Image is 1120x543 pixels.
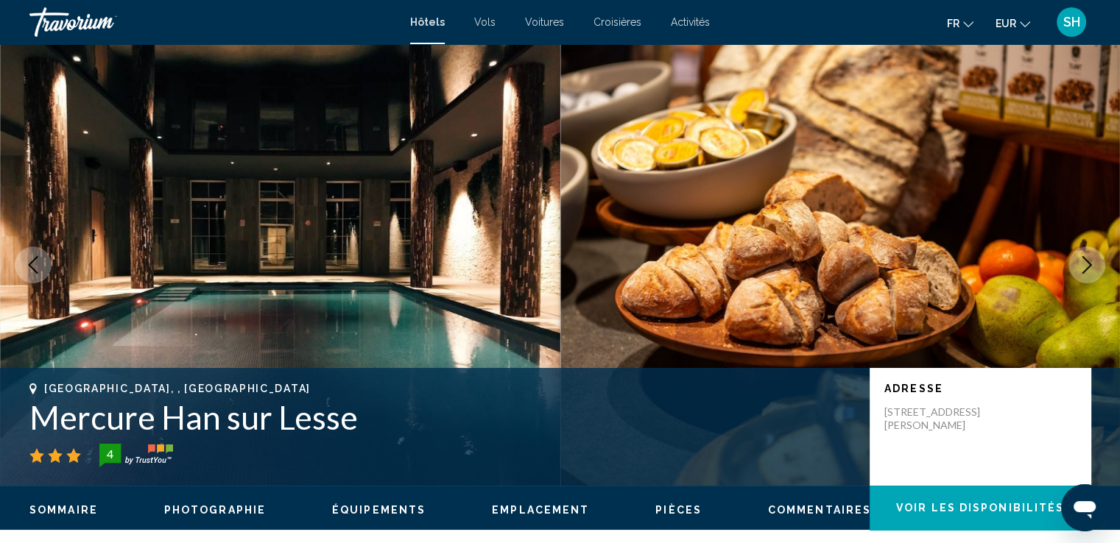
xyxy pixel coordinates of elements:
a: Croisières [594,16,641,28]
span: Sommaire [29,504,98,516]
span: Équipements [332,504,426,516]
button: Équipements [332,503,426,517]
span: [GEOGRAPHIC_DATA], , [GEOGRAPHIC_DATA] [44,383,311,394]
h1: Mercure Han sur Lesse [29,398,855,436]
button: Commentaires [768,503,871,517]
p: [STREET_ADDRESS][PERSON_NAME] [884,405,1002,432]
a: Vols [474,16,496,28]
iframe: Bouton de lancement de la fenêtre de messagerie [1061,484,1108,531]
button: Change currency [996,13,1030,34]
span: Photographie [164,504,266,516]
span: EUR [996,18,1016,29]
span: Voir les disponibilités [896,503,1064,514]
button: Photographie [164,503,266,517]
button: Pièces [655,503,702,517]
span: Pièces [655,504,702,516]
button: Next image [1068,246,1105,283]
a: Activités [671,16,710,28]
span: Emplacement [492,504,589,516]
span: Commentaires [768,504,871,516]
div: 4 [95,445,124,463]
button: User Menu [1052,7,1091,38]
p: Adresse [884,383,1076,394]
button: Emplacement [492,503,589,517]
a: Voitures [525,16,564,28]
button: Sommaire [29,503,98,517]
span: SH [1063,15,1080,29]
a: Hôtels [410,16,445,28]
a: Travorium [29,7,395,37]
span: fr [947,18,959,29]
button: Previous image [15,246,52,283]
img: trustyou-badge-hor.svg [99,444,173,467]
button: Change language [947,13,973,34]
button: Voir les disponibilités [870,486,1091,530]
